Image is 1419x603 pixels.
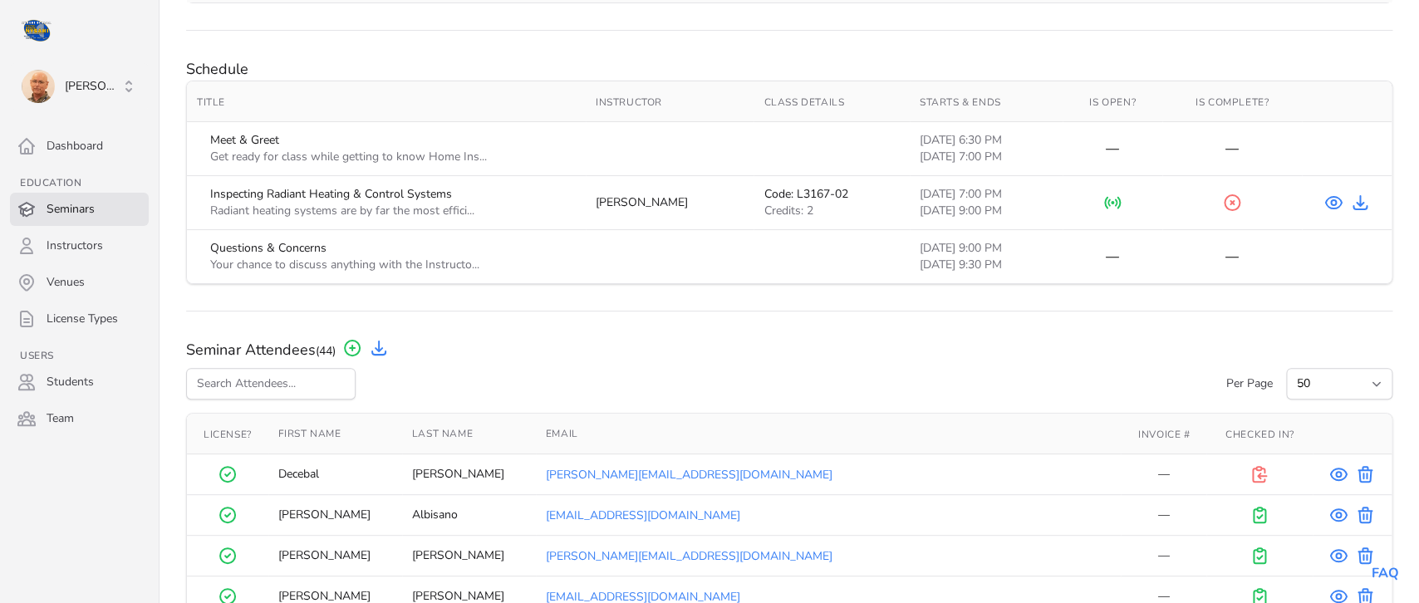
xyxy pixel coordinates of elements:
[1196,96,1269,109] span: Is Complete?
[10,229,149,262] a: Instructors
[764,203,899,219] div: Credits: 2
[546,467,832,483] a: [PERSON_NAME][EMAIL_ADDRESS][DOMAIN_NAME]
[764,96,844,109] span: Class Details
[1225,428,1294,441] span: Checked In?
[10,63,149,110] button: Tom Sherman [PERSON_NAME]
[920,240,1053,257] div: [DATE] 9:00 PM
[10,349,149,362] h3: Users
[20,17,53,43] img: NYSAHI
[316,343,336,359] span: (44)
[1073,247,1152,267] div: —
[1131,547,1196,564] div: —
[278,507,392,523] div: [PERSON_NAME]
[546,427,592,440] button: Email
[586,176,754,230] td: [PERSON_NAME]
[186,368,356,400] input: Search Attendees...
[278,547,392,564] div: [PERSON_NAME]
[197,96,225,109] span: Title
[65,78,120,95] span: [PERSON_NAME]
[920,186,1053,203] div: [DATE] 7:00 PM
[278,466,392,483] div: Decebal
[920,149,1053,165] div: [DATE] 7:00 PM
[1089,96,1136,109] span: Is Open?
[10,176,149,189] h3: Education
[546,427,578,440] span: Email
[210,132,487,149] div: Meet & Greet
[1372,564,1399,582] a: FAQ
[210,240,479,257] div: Questions & Concerns
[546,548,832,564] a: [PERSON_NAME][EMAIL_ADDRESS][DOMAIN_NAME]
[412,427,486,440] button: Last Name
[186,338,336,361] span: Seminar Attendees
[412,466,526,483] div: [PERSON_NAME]
[412,507,526,523] div: Albisano
[10,130,149,163] a: Dashboard
[278,427,355,440] button: First Name
[412,547,526,564] div: [PERSON_NAME]
[412,427,473,440] span: Last Name
[920,257,1053,273] div: [DATE] 9:30 PM
[596,96,662,109] span: Instructor
[210,186,474,203] div: Inspecting Radiant Heating & Control Systems
[1172,139,1292,159] div: —
[210,203,474,219] div: Radiant heating systems are by far the most effici...
[920,96,1001,109] span: Starts & Ends
[1131,507,1196,523] div: —
[1138,428,1190,441] span: Invoice #
[920,132,1053,149] div: [DATE] 6:30 PM
[278,427,341,440] span: First Name
[22,70,55,103] img: Tom Sherman
[210,257,479,273] div: Your chance to discuss anything with the Instructo...
[546,507,740,523] a: [EMAIL_ADDRESS][DOMAIN_NAME]
[186,57,1392,81] div: Schedule
[764,186,899,203] div: Code: L3167-02
[1131,466,1196,483] div: —
[10,193,149,226] a: Seminars
[1172,247,1292,267] div: —
[204,428,252,441] span: License?
[1226,362,1273,392] label: Per Page
[210,149,487,165] div: Get ready for class while getting to know Home Ins...
[1073,139,1152,159] div: —
[10,266,149,299] a: Venues
[10,302,149,336] a: License Types
[920,203,1053,219] div: [DATE] 9:00 PM
[10,402,149,435] a: Team
[10,365,149,399] a: Students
